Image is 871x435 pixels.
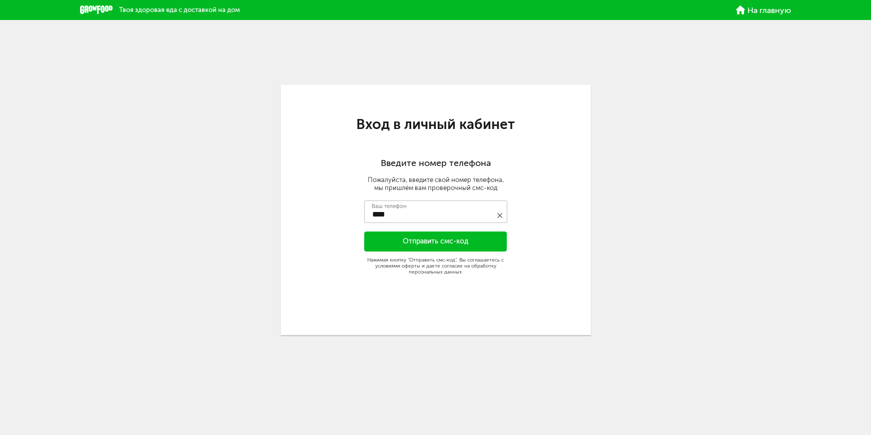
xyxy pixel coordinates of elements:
[747,6,791,14] span: На главную
[281,176,591,192] div: Пожалуйста, введите свой номер телефона, мы пришлём вам проверочный смс-код
[364,257,507,275] div: Нажимая кнопку "Отправить смс-код", Вы соглашаетесь с условиями оферты и даете согласие на обрабо...
[281,118,591,131] h1: Вход в личный кабинет
[364,231,507,251] button: Отправить смс-код
[119,6,240,13] span: Твоя здоровая еда с доставкой на дом
[80,5,240,14] a: Твоя здоровая еда с доставкой на дом
[736,5,791,14] a: На главную
[281,158,591,169] h2: Введите номер телефона
[372,203,407,209] label: Ваш телефон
